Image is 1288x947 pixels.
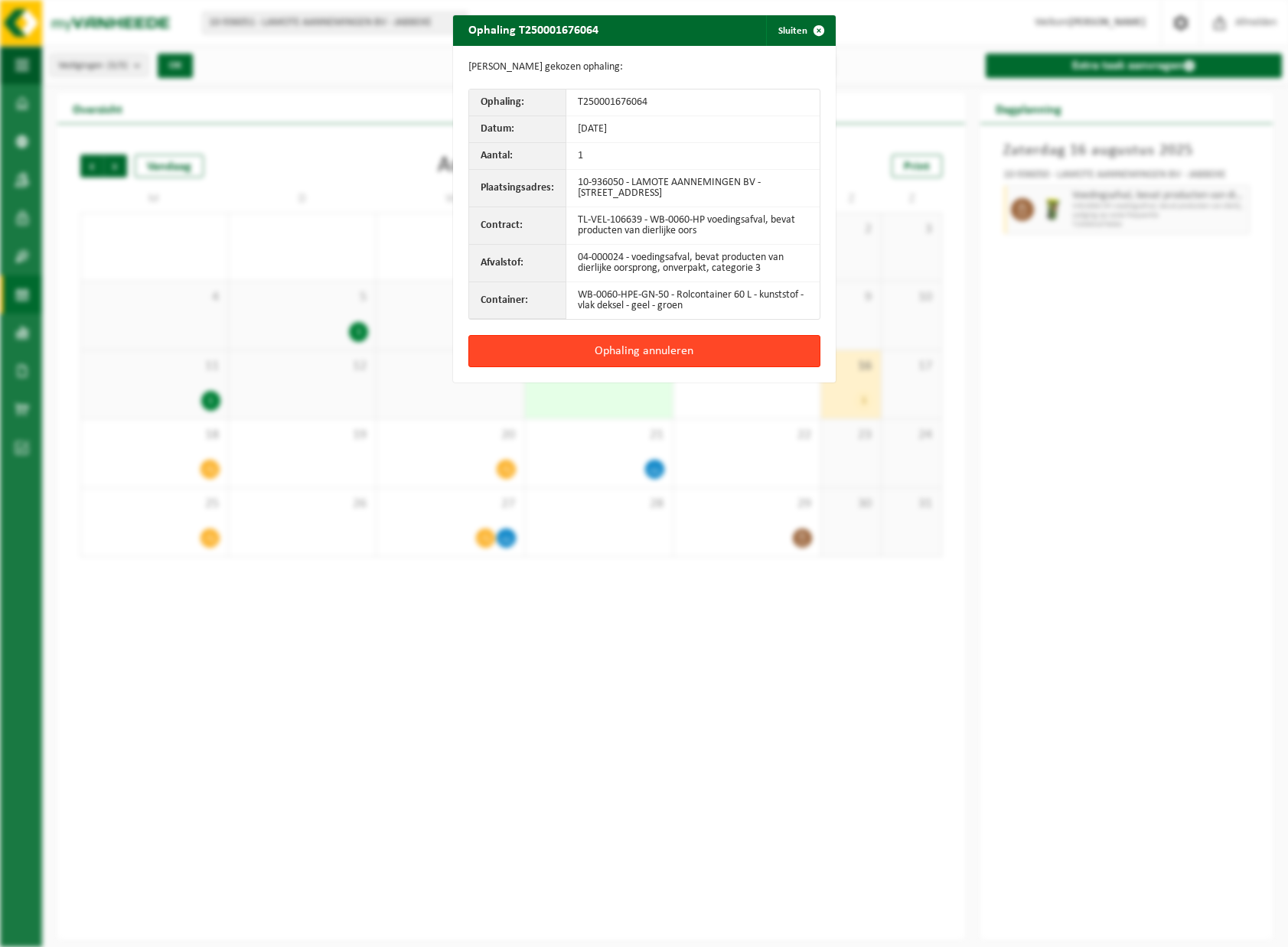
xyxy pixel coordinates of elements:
[566,207,820,245] td: TL-VEL-106639 - WB-0060-HP voedingsafval, bevat producten van dierlijke oors
[566,89,820,116] td: T250001676064
[566,143,820,170] td: 1
[566,170,820,207] td: 10-936050 - LAMOTE AANNEMINGEN BV - [STREET_ADDRESS]
[468,61,820,73] p: [PERSON_NAME] gekozen ophaling:
[766,15,834,46] button: Sluiten
[566,282,820,319] td: WB-0060-HPE-GN-50 - Rolcontainer 60 L - kunststof - vlak deksel - geel - groen
[468,335,820,367] button: Ophaling annuleren
[469,170,566,207] th: Plaatsingsadres:
[566,116,820,143] td: [DATE]
[453,15,614,44] h2: Ophaling T250001676064
[566,245,820,282] td: 04-000024 - voedingsafval, bevat producten van dierlijke oorsprong, onverpakt, categorie 3
[469,245,566,282] th: Afvalstof:
[469,207,566,245] th: Contract:
[469,143,566,170] th: Aantal:
[469,282,566,319] th: Container:
[469,89,566,116] th: Ophaling:
[469,116,566,143] th: Datum:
